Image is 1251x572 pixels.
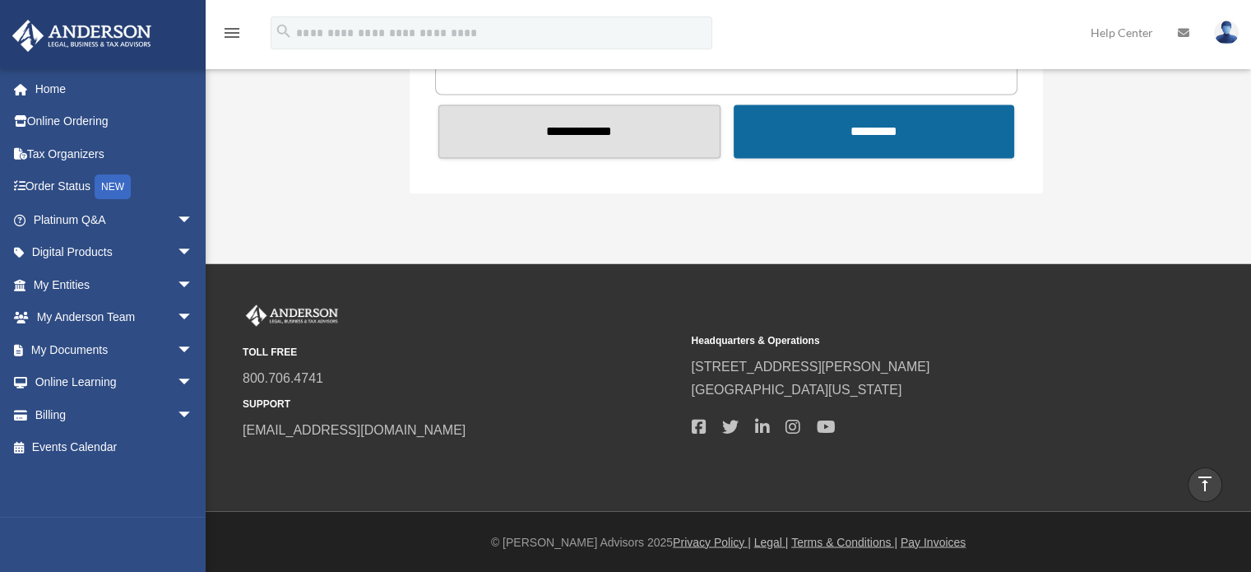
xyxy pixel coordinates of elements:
[7,20,156,52] img: Anderson Advisors Platinum Portal
[12,170,218,204] a: Order StatusNEW
[177,268,210,302] span: arrow_drop_down
[177,366,210,400] span: arrow_drop_down
[12,137,218,170] a: Tax Organizers
[177,398,210,432] span: arrow_drop_down
[12,268,218,301] a: My Entitiesarrow_drop_down
[243,305,341,326] img: Anderson Advisors Platinum Portal
[12,366,218,399] a: Online Learningarrow_drop_down
[673,535,751,548] a: Privacy Policy |
[12,398,218,431] a: Billingarrow_drop_down
[243,370,323,384] a: 800.706.4741
[901,535,966,548] a: Pay Invoices
[1188,467,1222,502] a: vertical_align_top
[12,333,218,366] a: My Documentsarrow_drop_down
[95,174,131,199] div: NEW
[177,236,210,270] span: arrow_drop_down
[754,535,789,548] a: Legal |
[243,343,679,360] small: TOLL FREE
[12,105,218,138] a: Online Ordering
[1195,474,1215,494] i: vertical_align_top
[691,382,901,396] a: [GEOGRAPHIC_DATA][US_STATE]
[12,72,218,105] a: Home
[791,535,897,548] a: Terms & Conditions |
[691,359,929,373] a: [STREET_ADDRESS][PERSON_NAME]
[1214,21,1239,44] img: User Pic
[12,431,218,464] a: Events Calendar
[177,301,210,335] span: arrow_drop_down
[243,395,679,412] small: SUPPORT
[691,332,1128,349] small: Headquarters & Operations
[12,236,218,269] a: Digital Productsarrow_drop_down
[177,333,210,367] span: arrow_drop_down
[12,301,218,334] a: My Anderson Teamarrow_drop_down
[243,422,466,436] a: [EMAIL_ADDRESS][DOMAIN_NAME]
[177,203,210,237] span: arrow_drop_down
[222,29,242,43] a: menu
[12,203,218,236] a: Platinum Q&Aarrow_drop_down
[275,22,293,40] i: search
[206,532,1251,552] div: © [PERSON_NAME] Advisors 2025
[222,23,242,43] i: menu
